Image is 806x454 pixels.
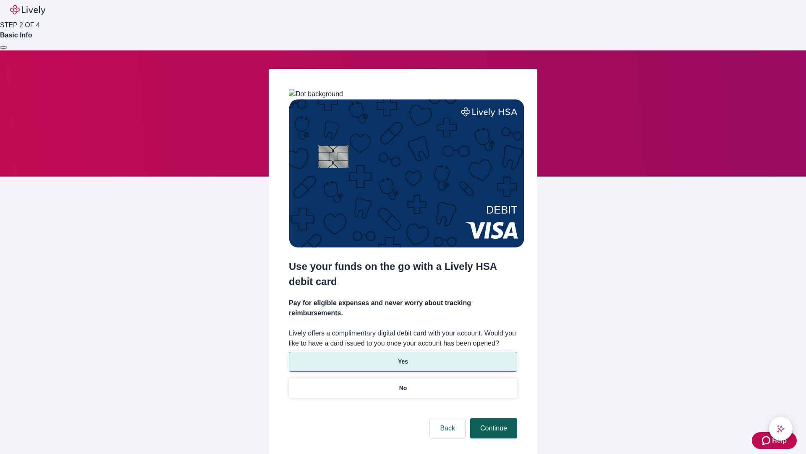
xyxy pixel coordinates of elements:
svg: Lively AI Assistant [777,425,785,433]
img: Dot background [289,89,343,99]
h4: Pay for eligible expenses and never worry about tracking reimbursements. [289,298,517,318]
button: Yes [289,352,517,372]
button: chat [769,417,793,441]
p: No [399,384,407,393]
button: Back [430,418,465,438]
button: Zendesk support iconHelp [752,432,797,449]
img: Debit card [289,99,524,248]
button: No [289,378,517,398]
img: Lively [10,5,45,15]
span: Help [772,436,787,446]
button: Continue [470,418,517,438]
svg: Zendesk support icon [762,436,772,446]
h2: Use your funds on the go with a Lively HSA debit card [289,259,517,289]
label: Lively offers a complimentary digital debit card with your account. Would you like to have a card... [289,328,517,348]
p: Yes [398,357,408,366]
